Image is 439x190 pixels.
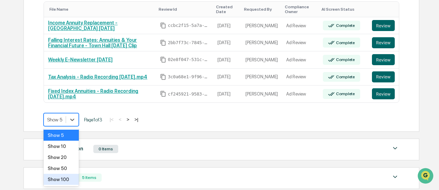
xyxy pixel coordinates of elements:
img: caret [391,144,399,152]
span: Copy Id [160,57,166,63]
span: Data Lookup [14,100,44,107]
td: [PERSON_NAME] [241,34,282,51]
button: < [116,117,123,122]
button: Review [372,37,395,48]
button: > [124,117,131,122]
td: [DATE] [213,17,241,34]
div: Complete [335,91,355,96]
button: Review [372,20,395,31]
div: Toggle SortBy [159,7,211,12]
div: 5 Items [77,173,102,182]
a: Fixed Index Annuities - Radio Recording [DATE].mp4 [48,88,138,99]
a: 🖐️Preclearance [4,84,47,96]
div: Show 20 [44,152,79,163]
div: 🔎 [7,100,12,106]
td: [DATE] [213,86,241,102]
span: Page 1 of 3 [84,117,102,122]
td: Ad Review [282,86,319,102]
div: Complete [335,74,355,79]
div: Complete [335,57,355,62]
button: Review [372,71,395,82]
div: Toggle SortBy [49,7,153,12]
td: Ad Review [282,51,319,69]
div: Show 10 [44,141,79,152]
div: Toggle SortBy [321,7,365,12]
div: 🖐️ [7,87,12,93]
button: Review [372,54,395,65]
span: cf245921-9583-45e4-b47d-08b85a38f5ad [168,91,209,97]
span: Attestations [57,87,86,93]
span: Copy Id [160,91,166,97]
a: 🗄️Attestations [47,84,88,96]
div: Complete [335,23,355,28]
div: Complete [335,40,355,45]
td: [PERSON_NAME] [241,17,282,34]
td: [PERSON_NAME] [241,69,282,86]
div: 🗄️ [50,87,56,93]
td: Ad Review [282,69,319,86]
td: [PERSON_NAME] [241,86,282,102]
td: [PERSON_NAME] [241,51,282,69]
div: Toggle SortBy [373,7,396,12]
span: Copy Id [160,22,166,29]
a: Powered byPylon [49,116,84,122]
span: ccbc2f15-5a7a-44ae-9a45-c89e885c656e [168,23,209,28]
span: 3c0a68e1-9f96-4040-b7f4-b43b32360ca8 [168,74,209,80]
span: 02e8f047-531c-4895-b7f0-31a4a94e0fb2 [168,57,209,62]
input: Clear [18,31,114,38]
a: 🔎Data Lookup [4,97,46,109]
div: Toggle SortBy [285,4,316,14]
td: [DATE] [213,51,241,69]
a: Weekly E-Newsletter [DATE] [48,57,113,62]
td: [DATE] [213,69,241,86]
button: Review [372,88,395,99]
div: Show 100 [44,174,79,185]
a: Falling Interest Rates: Annuities & Your Financial Future - Town Hall [DATE] Clip [48,37,137,48]
button: Start new chat [118,54,126,63]
button: |< [108,117,115,122]
span: Copy Id [160,40,166,46]
td: Ad Review [282,34,319,51]
a: Income Annuity Replacement - [GEOGRAPHIC_DATA] [DATE] [48,20,118,31]
span: Preclearance [14,87,45,93]
iframe: Open customer support [417,167,436,186]
div: We're available if you need us! [24,59,87,65]
td: Ad Review [282,17,319,34]
span: Copy Id [160,74,166,80]
span: 2bb7f73c-7845-46d5-9cfa-176565d86e6c [168,40,209,46]
span: Pylon [69,117,84,122]
img: caret [391,173,399,181]
img: 1746055101610-c473b297-6a78-478c-a979-82029cc54cd1 [7,52,19,65]
div: Toggle SortBy [216,4,239,14]
td: [DATE] [213,34,241,51]
div: Show 5 [44,130,79,141]
div: Show 50 [44,163,79,174]
p: How can we help? [7,14,126,25]
div: Start new chat [24,52,113,59]
a: Tax Analysis - Radio Recording [DATE].mp4 [48,74,147,80]
div: Toggle SortBy [244,7,279,12]
div: 0 Items [93,145,118,153]
button: >| [132,117,140,122]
